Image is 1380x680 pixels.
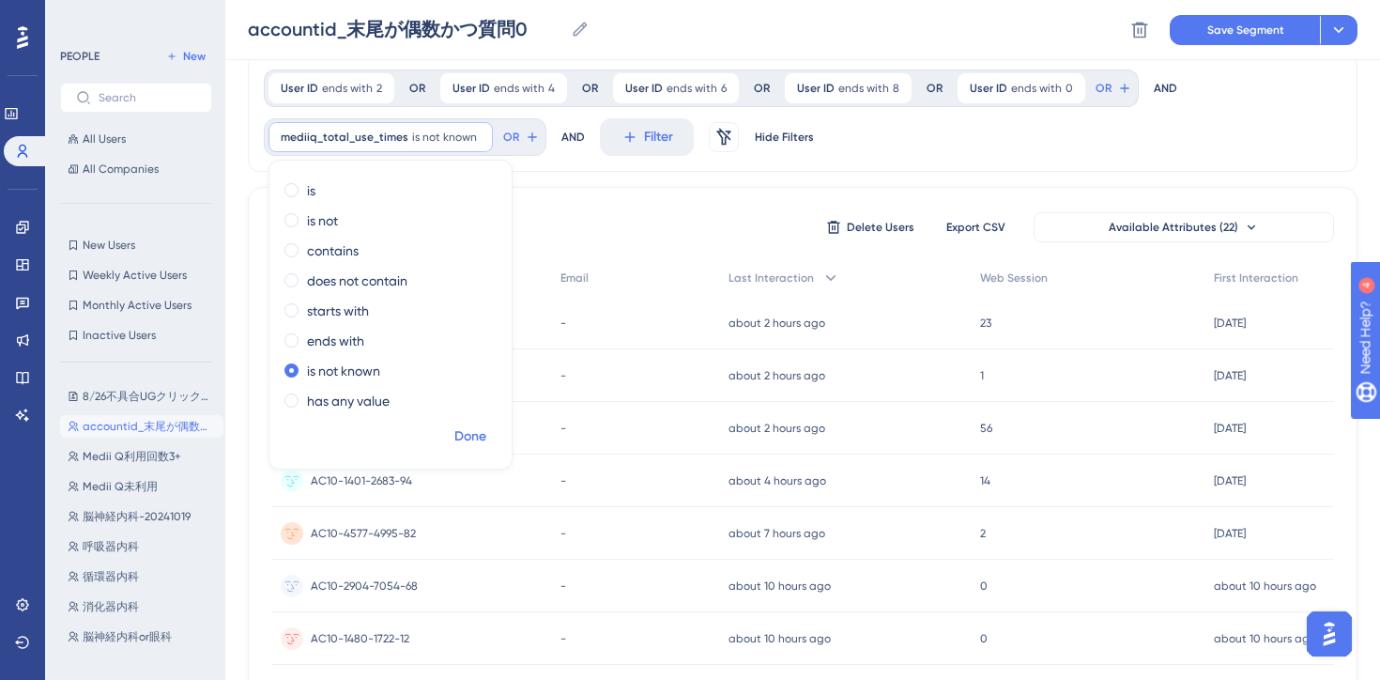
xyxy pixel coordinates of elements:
span: First Interaction [1214,270,1298,286]
span: 4 [548,81,555,96]
span: - [560,368,566,383]
input: Segment Name [248,16,563,42]
button: Medii Q未利用 [60,475,223,498]
div: OR [754,81,770,96]
span: mediiq_total_use_times [281,130,408,145]
span: ends with [1011,81,1062,96]
span: Web Session [980,270,1048,286]
button: 消化器内科 [60,595,223,618]
span: New Users [83,238,135,253]
button: Save Segment [1170,15,1320,45]
span: ends with [494,81,544,96]
button: All Companies [60,158,212,180]
div: OR [927,81,943,96]
time: [DATE] [1214,474,1246,487]
button: Inactive Users [60,324,212,347]
button: 脳神経内科-20241019 [60,505,223,528]
button: Monthly Active Users [60,294,212,317]
span: All Companies [83,162,159,177]
span: 56 [980,421,992,436]
span: 2 [376,81,382,96]
div: OR [582,81,598,96]
span: - [560,526,566,541]
time: about 2 hours ago [728,369,825,382]
div: AND [1154,70,1177,107]
span: 脳神経内科or眼科 [83,629,172,644]
span: - [560,473,566,488]
time: [DATE] [1214,422,1246,435]
label: contains [307,240,359,262]
button: Delete Users [823,212,917,242]
span: is not known [412,130,477,145]
span: - [560,316,566,331]
div: AND [561,118,585,156]
span: AC10-1401-2683-94 [311,473,412,488]
button: 8/26不具合UGクリックユーザー [60,385,223,408]
button: 呼吸器内科 [60,535,223,558]
span: User ID [625,81,663,96]
span: User ID [452,81,490,96]
span: User ID [970,81,1007,96]
button: 循環器内科 [60,565,223,588]
label: starts with [307,300,369,322]
button: Export CSV [928,212,1022,242]
span: 14 [980,473,990,488]
iframe: UserGuiding AI Assistant Launcher [1301,606,1357,662]
button: 脳神経内科or眼科 [60,626,223,648]
span: Save Segment [1207,23,1284,38]
button: accountid_末尾が偶数かつ質問0 [60,415,223,438]
label: does not contain [307,270,407,292]
span: User ID [797,81,835,96]
span: Medii Q利用回数3+ [83,449,181,464]
span: 消化器内科 [83,599,139,614]
span: AC10-2904-7054-68 [311,579,418,594]
button: New Users [60,234,212,256]
button: Done [444,420,497,454]
span: All Users [83,131,126,147]
time: about 2 hours ago [728,422,825,435]
span: - [560,421,566,436]
button: OR [500,122,542,152]
span: ends with [838,81,889,96]
time: about 4 hours ago [728,474,826,487]
span: Medii Q未利用 [83,479,158,494]
span: 1 [980,368,984,383]
span: Filter [644,126,673,148]
span: 23 [980,316,991,331]
time: about 2 hours ago [728,317,825,330]
label: is not [307,209,338,232]
input: Search [99,91,196,104]
button: OR [1093,73,1134,103]
time: about 10 hours ago [728,580,831,593]
span: Monthly Active Users [83,298,192,313]
span: Available Attributes (22) [1109,220,1238,235]
span: Hide Filters [755,130,814,145]
span: 8 [893,81,899,96]
span: Export CSV [946,220,1005,235]
button: Available Attributes (22) [1034,212,1334,242]
label: ends with [307,330,364,352]
span: accountid_末尾が偶数かつ質問0 [83,419,216,434]
span: AC10-1480-1722-12 [311,631,409,646]
span: 2 [980,526,986,541]
span: 循環器内科 [83,569,139,584]
span: AC10-4577-4995-82 [311,526,416,541]
div: 4 [130,9,136,24]
span: Weekly Active Users [83,268,187,283]
span: Email [560,270,589,286]
time: about 7 hours ago [728,527,825,540]
div: OR [409,81,425,96]
button: Medii Q利用回数3+ [60,445,223,468]
time: about 10 hours ago [1214,632,1316,645]
span: ends with [322,81,373,96]
div: PEOPLE [60,49,100,64]
span: ends with [667,81,717,96]
time: about 10 hours ago [1214,580,1316,593]
span: User ID [281,81,318,96]
button: All Users [60,128,212,150]
span: 脳神経内科-20241019 [83,509,191,524]
span: Done [454,425,486,448]
span: Delete Users [847,220,914,235]
time: about 10 hours ago [728,632,831,645]
label: has any value [307,390,390,412]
